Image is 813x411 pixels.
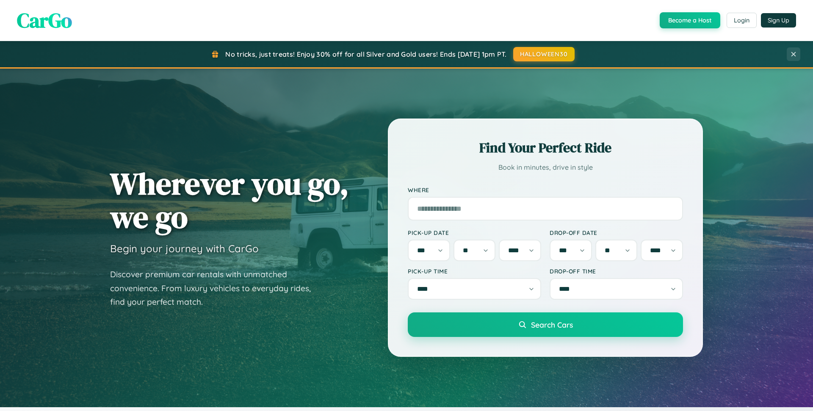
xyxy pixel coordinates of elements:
[408,186,683,193] label: Where
[727,13,757,28] button: Login
[110,167,349,234] h1: Wherever you go, we go
[513,47,575,61] button: HALLOWEEN30
[761,13,796,28] button: Sign Up
[408,268,541,275] label: Pick-up Time
[550,229,683,236] label: Drop-off Date
[660,12,720,28] button: Become a Host
[408,138,683,157] h2: Find Your Perfect Ride
[17,6,72,34] span: CarGo
[531,320,573,329] span: Search Cars
[550,268,683,275] label: Drop-off Time
[110,268,322,309] p: Discover premium car rentals with unmatched convenience. From luxury vehicles to everyday rides, ...
[408,312,683,337] button: Search Cars
[225,50,506,58] span: No tricks, just treats! Enjoy 30% off for all Silver and Gold users! Ends [DATE] 1pm PT.
[110,242,259,255] h3: Begin your journey with CarGo
[408,161,683,174] p: Book in minutes, drive in style
[408,229,541,236] label: Pick-up Date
